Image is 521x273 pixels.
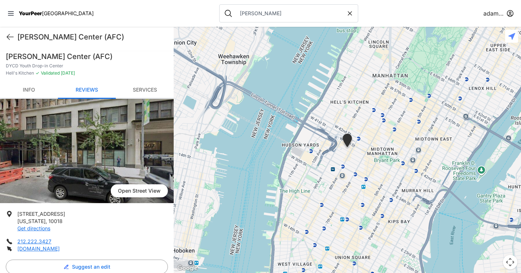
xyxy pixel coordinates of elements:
span: Validated [41,70,60,76]
span: 10018 [48,218,63,224]
a: 212.222.3427 [17,238,51,244]
span: [STREET_ADDRESS] [17,211,65,217]
span: Open Street View [111,184,168,197]
span: [GEOGRAPHIC_DATA] [42,10,94,16]
a: Open this area in Google Maps (opens a new window) [175,264,199,273]
span: Suggest an edit [72,263,110,270]
span: [DATE] [60,70,75,76]
div: DYCD Youth Drop-in Center [341,134,353,150]
a: [DOMAIN_NAME] [17,245,60,252]
h1: [PERSON_NAME] Center (AFC) [6,51,168,62]
span: [US_STATE] [17,218,46,224]
a: Get directions [17,225,50,231]
span: , [46,218,47,224]
a: Reviews [58,82,116,99]
span: Hell's Kitchen [6,70,34,76]
h1: [PERSON_NAME] Center (AFC) [17,32,168,42]
a: YourPeer[GEOGRAPHIC_DATA] [19,11,94,16]
span: ✓ [35,70,39,76]
input: Search [236,10,346,17]
button: adamabard [483,9,514,18]
span: adamabard [483,9,504,18]
img: Google [175,264,199,273]
a: Services [116,82,174,99]
span: YourPeer [19,10,42,16]
p: DYCD Youth Drop-in Center [6,63,168,69]
button: Map camera controls [503,255,517,269]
